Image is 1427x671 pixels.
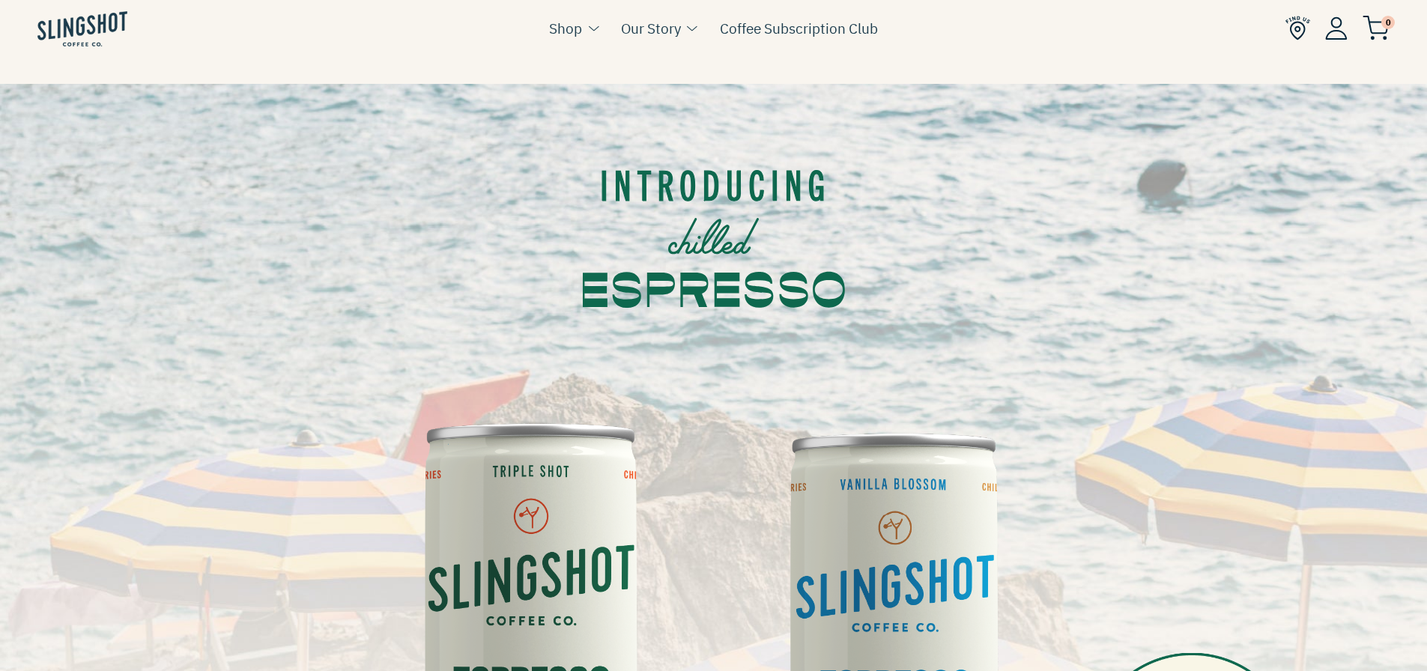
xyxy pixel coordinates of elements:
img: intro.svg__PID:948df2cb-ef34-4dd7-a140-f54439bfbc6a [583,95,845,364]
span: 0 [1381,16,1395,29]
img: cart [1363,16,1390,40]
a: Our Story [621,17,681,40]
a: Shop [549,17,582,40]
img: Find Us [1285,16,1310,40]
img: Account [1325,16,1348,40]
a: Coffee Subscription Club [720,17,878,40]
a: 0 [1363,19,1390,37]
